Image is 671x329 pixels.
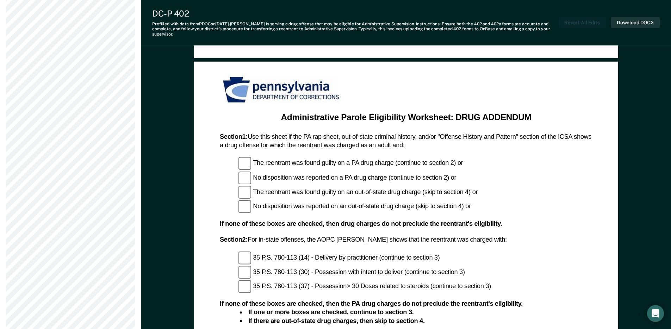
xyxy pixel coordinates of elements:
[238,280,592,293] div: 35 P.S. 780-113 (37) - Possession> 30 Doses related to steroids (continue to section 3)
[559,17,605,29] button: Revert All Edits
[219,133,247,140] b: Section 1 :
[219,220,592,229] div: If none of these boxes are checked, then drug charges do not preclude the reentrant's eligibility.
[238,171,592,184] div: No disposition was reported on a PA drug charge (continue to section 2) or
[238,157,592,170] div: The reentrant was found guilty on a PA drug charge (continue to section 2) or
[248,317,592,325] li: If there are out-of-state drug charges, then skip to section 4.
[219,300,592,325] div: If none of these boxes are checked, then the PA drug charges do not preclude the reentrant's elig...
[152,8,559,19] div: DC-P 402
[219,74,344,106] img: PDOC Logo
[152,21,559,37] div: Prefilled with data from PDOC on [DATE] . [PERSON_NAME] is serving a drug offense that may be eli...
[238,266,592,279] div: 35 P.S. 780-113 (30) - Possession with intent to deliver (continue to section 3)
[611,17,660,29] button: Download DOCX
[225,112,586,123] div: Administrative Parole Eligibility Worksheet: DRUG ADDENDUM
[219,236,592,244] div: For in-state offenses, the AOPC [PERSON_NAME] shows that the reentrant was charged with:
[238,186,592,199] div: The reentrant was found guilty on an out-of-state drug charge (skip to section 4) or
[238,252,592,265] div: 35 P.S. 780-113 (14) - Delivery by practitioner (continue to section 3)
[219,236,247,243] b: Section 2 :
[219,133,592,149] div: Use this sheet if the PA rap sheet, out-of-state criminal history, and/or "Offense History and Pa...
[238,200,592,213] div: No disposition was reported on an out-of-state drug charge (skip to section 4) or
[248,309,592,317] li: If one or more boxes are checked, continue to section 3.
[647,305,664,322] div: Open Intercom Messenger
